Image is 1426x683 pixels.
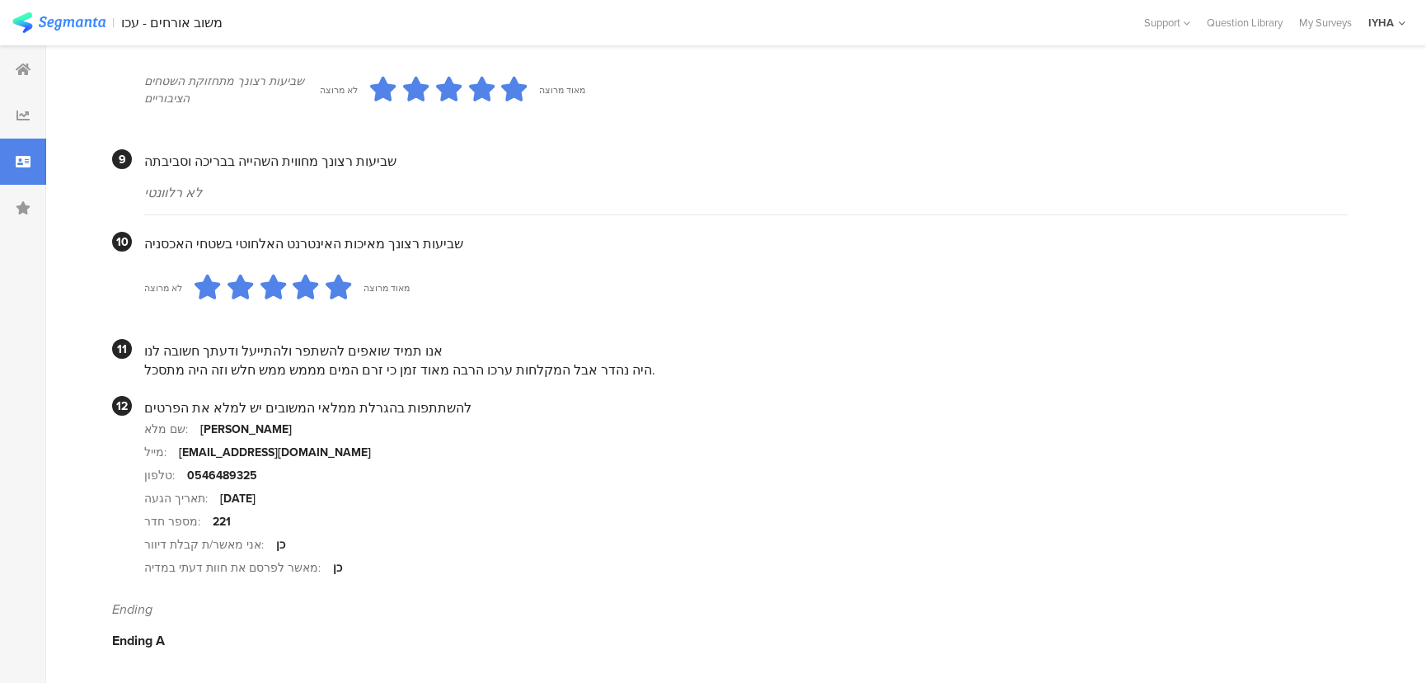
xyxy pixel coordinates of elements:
[1198,15,1291,31] a: Question Library
[144,341,1348,360] div: אנו תמיד שואפים להשתפר ולהתייעל ודעתך חשובה לנו
[144,559,333,577] div: מאשר לפרסם את חוות דעתי במדיה:
[144,513,213,530] div: מספר חדר:
[112,149,132,169] div: 9
[144,183,1348,202] div: לא רלוונטי
[276,536,285,553] div: כן
[1144,10,1190,35] div: Support
[333,559,342,577] div: כן
[144,234,1348,253] div: שביעות רצונך מאיכות האינטרנט האלחוטי בשטחי האכסניה
[144,281,182,294] div: לא מרוצה
[112,13,115,32] div: |
[112,396,132,416] div: 12
[144,421,200,438] div: שם מלא:
[112,232,132,252] div: 10
[187,467,257,484] div: 0546489325
[144,490,220,507] div: תאריך הגעה:
[144,152,1348,171] div: שביעות רצונך מחווית השהייה בבריכה וסביבתה
[320,83,358,97] div: לא מרוצה
[144,536,276,553] div: אני מאשר/ת קבלת דיוור:
[220,490,256,507] div: [DATE]
[144,398,1348,417] div: להשתתפות בהגרלת ממלאי המשובים יש למלא את הפרטים
[364,281,410,294] div: מאוד מרוצה
[1368,15,1394,31] div: IYHA
[200,421,292,438] div: [PERSON_NAME]
[112,339,132,359] div: 11
[121,15,223,31] div: משוב אורחים - עכו
[144,73,320,107] div: שביעות רצונך מתחזוקת השטחים הציבוריים
[112,600,1348,619] div: Ending
[12,12,106,33] img: segmanta logo
[112,631,1348,650] div: Ending A
[213,513,231,530] div: 221
[179,444,371,461] div: [EMAIL_ADDRESS][DOMAIN_NAME]
[144,467,187,484] div: טלפון:
[144,360,1348,379] div: היה נהדר אבל המקלחות ערכו הרבה מאוד זמן כי זרם המים מממש ממש חלש וזה היה מתסכל.
[539,83,585,97] div: מאוד מרוצה
[1291,15,1360,31] a: My Surveys
[144,444,179,461] div: מייל:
